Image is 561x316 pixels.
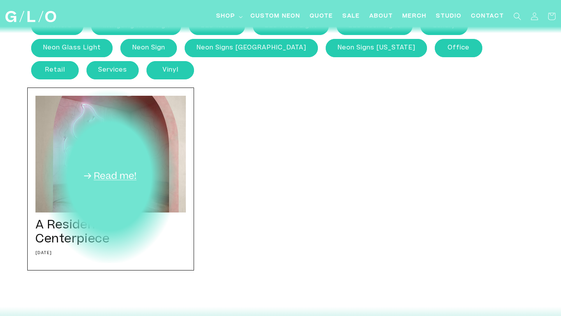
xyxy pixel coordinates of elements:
[398,8,431,25] a: Merch
[3,8,59,25] a: GLO Studio
[305,8,338,25] a: Quote
[86,61,139,79] a: services
[185,39,318,57] a: neon signs [GEOGRAPHIC_DATA]
[212,8,246,25] summary: Shop
[369,12,393,21] span: About
[338,8,365,25] a: SALE
[31,39,113,57] a: neon glass light
[466,8,509,25] a: Contact
[326,39,427,57] a: neon signs [US_STATE]
[435,39,482,57] a: office
[31,61,79,79] a: retail
[509,8,526,25] summary: Search
[365,8,398,25] a: About
[310,12,333,21] span: Quote
[471,12,504,21] span: Contact
[120,39,177,57] a: neon sign
[5,11,56,22] img: GLO Studio
[216,12,235,21] span: Shop
[431,8,466,25] a: Studio
[246,8,305,25] a: Custom Neon
[146,61,194,79] a: Vinyl
[251,12,300,21] span: Custom Neon
[342,12,360,21] span: SALE
[421,207,561,316] iframe: Chat Widget
[402,12,427,21] span: Merch
[436,12,462,21] span: Studio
